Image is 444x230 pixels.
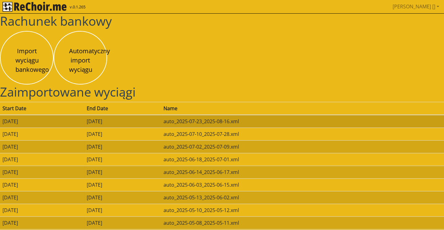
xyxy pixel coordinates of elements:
[70,4,85,10] span: v.0.1.265
[161,216,444,229] td: auto_2025-05-08_2025-05-11.xml
[163,105,442,112] div: Name
[161,115,444,128] td: auto_2025-07-23_2025-08-16.xml
[84,140,161,153] td: [DATE]
[84,128,161,140] td: [DATE]
[84,115,161,128] td: [DATE]
[84,216,161,229] td: [DATE]
[390,0,442,13] a: [PERSON_NAME] []
[87,105,159,112] div: End Date
[161,153,444,166] td: auto_2025-06-18_2025-07-01.xml
[54,31,107,85] button: Automatyczny import wyciągu
[161,128,444,140] td: auto_2025-07-10_2025-07-28.xml
[161,178,444,191] td: auto_2025-06-03_2025-06-15.xml
[84,153,161,166] td: [DATE]
[2,2,67,12] img: rekłajer mi
[161,204,444,216] td: auto_2025-05-10_2025-05-12.xml
[84,191,161,204] td: [DATE]
[161,140,444,153] td: auto_2025-07-02_2025-07-09.xml
[2,105,82,112] div: Start Date
[84,166,161,178] td: [DATE]
[161,166,444,178] td: auto_2025-06-14_2025-06-17.xml
[84,204,161,216] td: [DATE]
[161,191,444,204] td: auto_2025-05-13_2025-06-02.xml
[84,178,161,191] td: [DATE]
